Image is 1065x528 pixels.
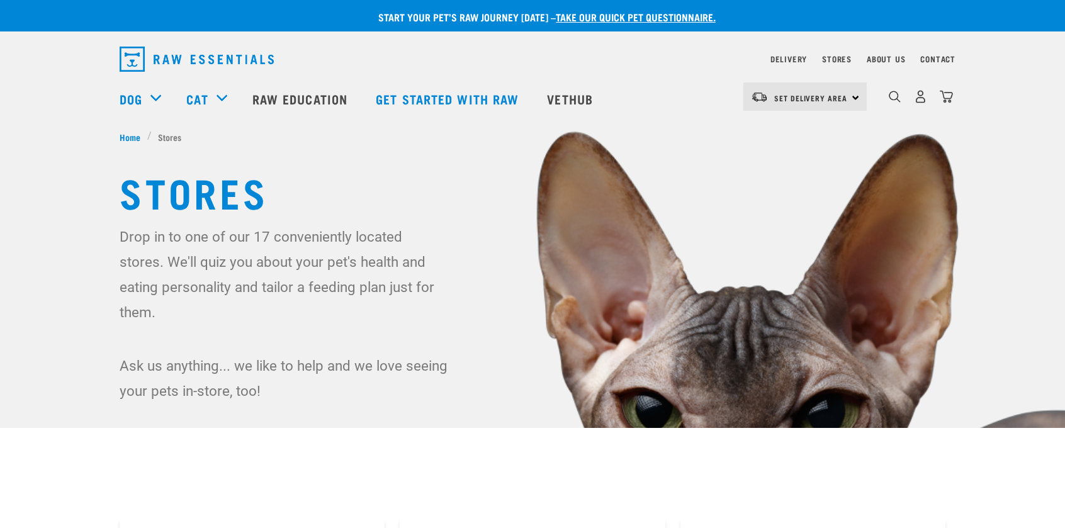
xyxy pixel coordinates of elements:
[120,130,945,143] nav: breadcrumbs
[556,14,716,20] a: take our quick pet questionnaire.
[120,224,450,325] p: Drop in to one of our 17 conveniently located stores. We'll quiz you about your pet's health and ...
[186,89,208,108] a: Cat
[120,353,450,403] p: Ask us anything... we like to help and we love seeing your pets in-store, too!
[120,130,140,143] span: Home
[110,42,955,77] nav: dropdown navigation
[363,74,534,124] a: Get started with Raw
[120,169,945,214] h1: Stores
[774,96,847,100] span: Set Delivery Area
[240,74,363,124] a: Raw Education
[120,47,274,72] img: Raw Essentials Logo
[751,91,768,103] img: van-moving.png
[940,90,953,103] img: home-icon@2x.png
[920,57,955,61] a: Contact
[867,57,905,61] a: About Us
[120,130,147,143] a: Home
[914,90,927,103] img: user.png
[770,57,807,61] a: Delivery
[120,89,142,108] a: Dog
[534,74,609,124] a: Vethub
[889,91,901,103] img: home-icon-1@2x.png
[822,57,852,61] a: Stores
